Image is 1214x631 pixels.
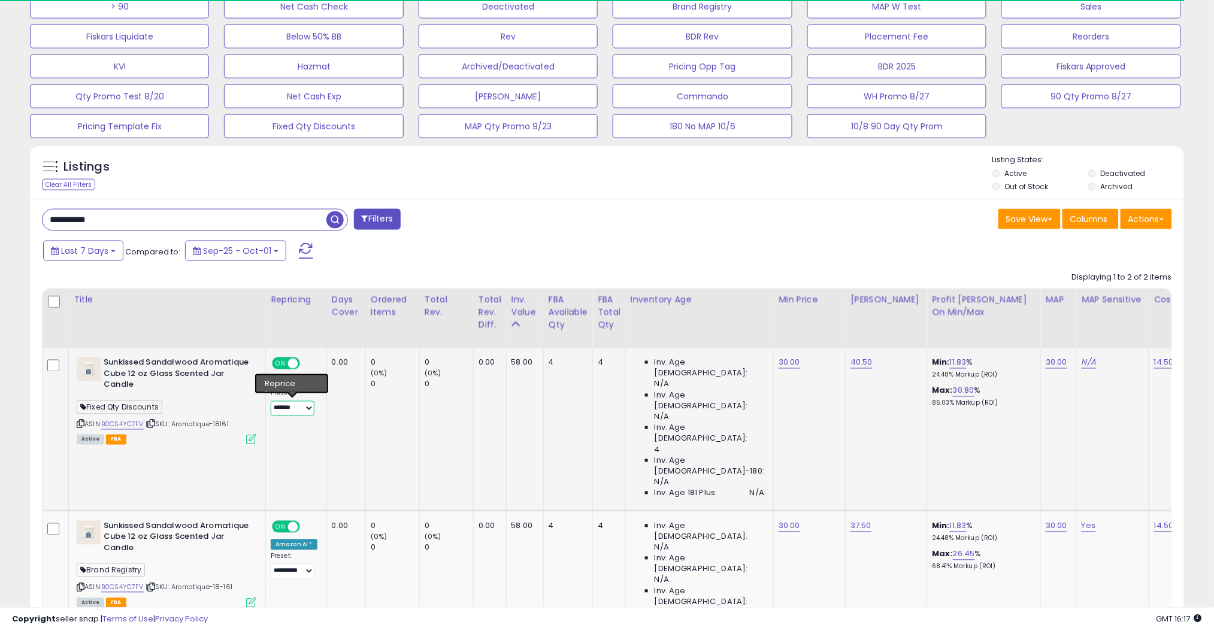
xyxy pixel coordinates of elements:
div: FBA Available Qty [549,293,588,331]
div: FBA Total Qty [598,293,620,331]
p: 68.41% Markup (ROI) [932,563,1031,571]
span: Columns [1070,213,1108,225]
b: Min: [932,520,950,532]
div: Preset: [271,389,317,416]
div: ASIN: [77,357,256,443]
div: 4 [598,357,616,368]
a: 26.45 [953,548,975,560]
span: N/A [655,477,669,488]
button: Fixed Qty Discounts [224,114,403,138]
div: seller snap | | [12,614,208,625]
img: 21Mjb2EMXYL._SL40_.jpg [77,521,101,545]
img: 21Mjb2EMXYL._SL40_.jpg [77,357,101,381]
span: Inv. Age [DEMOGRAPHIC_DATA]: [655,586,764,608]
a: 40.50 [850,357,873,369]
span: Inv. Age [DEMOGRAPHIC_DATA]-180: [655,456,764,477]
button: Hazmat [224,54,403,78]
a: Terms of Use [102,613,153,624]
span: Inv. Age [DEMOGRAPHIC_DATA]: [655,357,764,379]
small: (0%) [425,369,441,378]
span: Last 7 Days [61,245,108,257]
div: % [932,386,1031,408]
small: (0%) [371,369,387,378]
button: BDR 2025 [807,54,986,78]
div: Amazon AI * [271,376,317,387]
b: Max: [932,385,953,396]
h5: Listings [63,159,110,175]
div: Displaying 1 to 2 of 2 items [1072,272,1172,283]
label: Archived [1100,181,1133,192]
button: Pricing Opp Tag [613,54,792,78]
button: KVI [30,54,209,78]
a: 30.00 [1046,520,1067,532]
div: Inv. value [511,293,538,318]
div: 4 [549,521,583,532]
div: Amazon AI * [271,539,317,550]
button: Rev [419,25,598,48]
div: Cost [1154,293,1178,306]
div: 0 [371,357,419,368]
a: 30.00 [1046,357,1067,369]
button: Filters [354,209,401,230]
p: 24.48% Markup (ROI) [932,371,1031,380]
span: 2025-10-9 16:17 GMT [1157,613,1202,624]
div: % [932,521,1031,543]
button: Save View [998,209,1061,229]
small: (0%) [425,532,441,542]
a: Yes [1082,520,1095,532]
a: 11.83 [950,357,967,369]
button: Archived/Deactivated [419,54,598,78]
div: 0 [425,521,473,532]
div: Preset: [271,553,317,580]
div: 58.00 [511,357,534,368]
button: Sep-25 - Oct-01 [185,241,286,261]
a: 14.50 [1154,357,1174,369]
span: ON [273,359,288,369]
small: (0%) [371,532,387,542]
div: 0 [425,379,473,390]
span: Inv. Age [DEMOGRAPHIC_DATA]: [655,390,764,412]
span: Inv. Age 181 Plus: [655,488,717,499]
span: N/A [750,488,764,499]
b: Min: [932,357,950,368]
button: Commando [613,84,792,108]
div: 0.00 [479,357,497,368]
div: Clear All Filters [42,179,95,190]
div: Inventory Age [631,293,768,306]
div: Min Price [779,293,840,306]
div: 58.00 [511,521,534,532]
span: Fixed Qty Discounts [77,401,162,414]
button: Last 7 Days [43,241,123,261]
div: Title [74,293,261,306]
span: N/A [655,542,669,553]
button: Fiskars Approved [1001,54,1180,78]
button: Columns [1062,209,1119,229]
div: [PERSON_NAME] [850,293,922,306]
span: 4 [655,445,660,456]
div: Profit [PERSON_NAME] on Min/Max [932,293,1036,318]
span: Compared to: [125,246,180,257]
div: 0 [371,521,419,532]
div: % [932,549,1031,571]
span: | SKU: Aromatique-18-161 [146,583,232,592]
div: 0 [425,542,473,553]
button: Qty Promo Test 8/20 [30,84,209,108]
div: MAP Sensitive [1082,293,1144,306]
span: Inv. Age [DEMOGRAPHIC_DATA]: [655,553,764,575]
div: Repricing [271,293,322,306]
button: 10/8 90 Day Qty Prom [807,114,986,138]
button: [PERSON_NAME] [419,84,598,108]
label: Out of Stock [1005,181,1049,192]
p: 24.48% Markup (ROI) [932,535,1031,543]
strong: Copyright [12,613,56,624]
a: 30.80 [953,385,974,397]
a: 30.00 [779,520,800,532]
div: Total Rev. [425,293,468,318]
span: FBA [106,598,126,608]
button: MAP Qty Promo 9/23 [419,114,598,138]
button: BDR Rev [613,25,792,48]
a: Privacy Policy [155,613,208,624]
span: N/A [655,575,669,586]
th: CSV column name: cust_attr_5_MAP Sensitive [1077,289,1149,348]
b: Sunkissed Sandalwood Aromatique Cube 12 oz Glass Scented Jar Candle [104,521,249,557]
